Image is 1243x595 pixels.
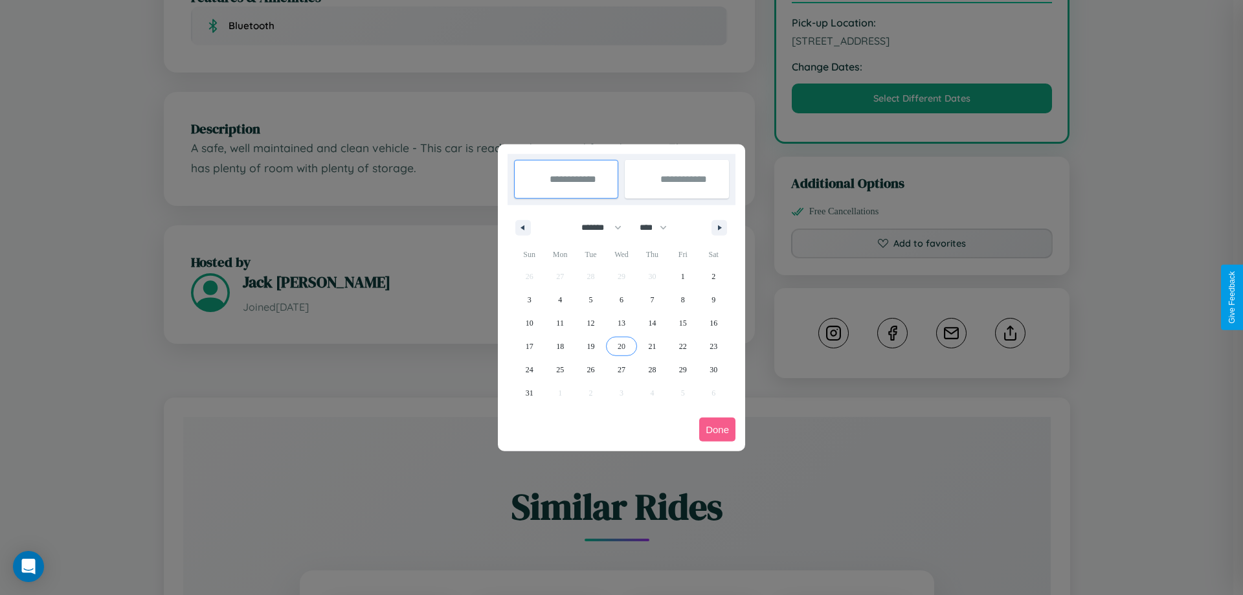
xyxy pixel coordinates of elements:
button: 11 [544,311,575,335]
button: 22 [667,335,698,358]
button: 10 [514,311,544,335]
button: 25 [544,358,575,381]
span: 12 [587,311,595,335]
button: 28 [637,358,667,381]
button: 2 [699,265,729,288]
span: 3 [528,288,532,311]
span: 21 [648,335,656,358]
span: 16 [710,311,717,335]
button: 8 [667,288,698,311]
span: 1 [681,265,685,288]
span: 18 [556,335,564,358]
button: 23 [699,335,729,358]
span: 8 [681,288,685,311]
span: Sat [699,244,729,265]
button: 6 [606,288,636,311]
span: 11 [556,311,564,335]
span: 9 [711,288,715,311]
button: 1 [667,265,698,288]
button: 12 [576,311,606,335]
span: 4 [558,288,562,311]
button: 27 [606,358,636,381]
span: 2 [711,265,715,288]
span: 20 [618,335,625,358]
span: 13 [618,311,625,335]
button: Done [699,418,735,442]
span: Sun [514,244,544,265]
span: 25 [556,358,564,381]
button: 20 [606,335,636,358]
span: 31 [526,381,533,405]
button: 15 [667,311,698,335]
span: 24 [526,358,533,381]
span: 28 [648,358,656,381]
button: 4 [544,288,575,311]
span: 29 [679,358,687,381]
span: 15 [679,311,687,335]
span: 22 [679,335,687,358]
button: 31 [514,381,544,405]
button: 7 [637,288,667,311]
span: Thu [637,244,667,265]
span: Wed [606,244,636,265]
button: 17 [514,335,544,358]
span: 23 [710,335,717,358]
button: 13 [606,311,636,335]
span: 19 [587,335,595,358]
span: 7 [650,288,654,311]
span: Tue [576,244,606,265]
button: 16 [699,311,729,335]
span: 30 [710,358,717,381]
span: 26 [587,358,595,381]
button: 26 [576,358,606,381]
span: 27 [618,358,625,381]
div: Open Intercom Messenger [13,551,44,582]
button: 9 [699,288,729,311]
button: 19 [576,335,606,358]
span: 6 [620,288,623,311]
button: 5 [576,288,606,311]
span: 17 [526,335,533,358]
button: 14 [637,311,667,335]
button: 3 [514,288,544,311]
button: 30 [699,358,729,381]
button: 21 [637,335,667,358]
span: Mon [544,244,575,265]
span: 5 [589,288,593,311]
span: 10 [526,311,533,335]
div: Give Feedback [1227,271,1237,324]
button: 29 [667,358,698,381]
span: 14 [648,311,656,335]
button: 18 [544,335,575,358]
span: Fri [667,244,698,265]
button: 24 [514,358,544,381]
